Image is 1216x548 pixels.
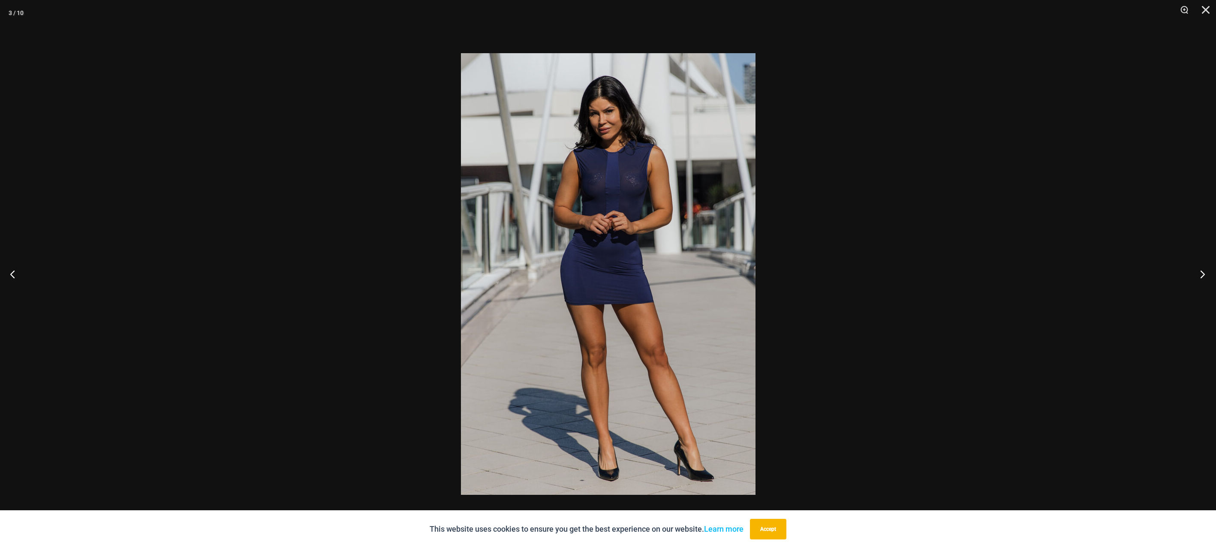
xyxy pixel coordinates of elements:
[461,53,755,495] img: Desire Me Navy 5192 Dress 05
[430,523,743,536] p: This website uses cookies to ensure you get the best experience on our website.
[9,6,24,19] div: 3 / 10
[704,524,743,533] a: Learn more
[750,519,786,539] button: Accept
[1184,253,1216,295] button: Next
